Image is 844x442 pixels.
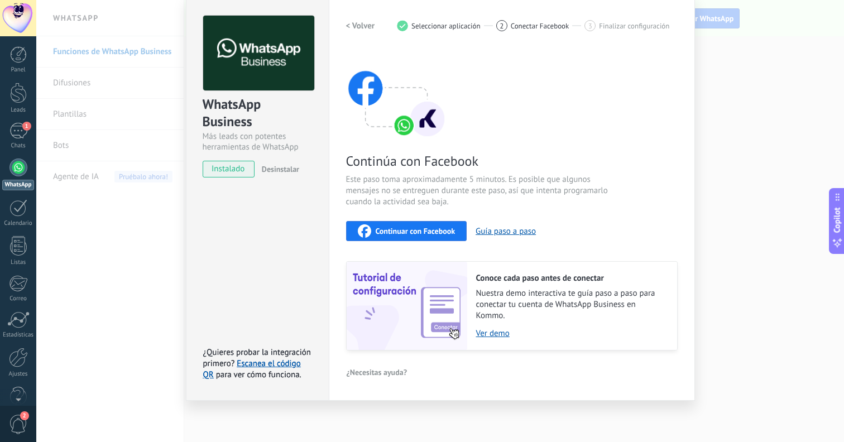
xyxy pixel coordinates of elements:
[2,371,35,378] div: Ajustes
[346,16,375,36] button: < Volver
[500,21,503,31] span: 2
[216,369,301,380] span: para ver cómo funciona.
[347,368,407,376] span: ¿Necesitas ayuda?
[832,208,843,233] span: Copilot
[346,364,408,381] button: ¿Necesitas ayuda?
[476,328,666,339] a: Ver demo
[346,174,612,208] span: Este paso toma aproximadamente 5 minutos. Es posible que algunos mensajes no se entreguen durante...
[2,331,35,339] div: Estadísticas
[599,22,669,30] span: Finalizar configuración
[203,358,301,380] a: Escanea el código QR
[476,273,666,284] h2: Conoce cada paso antes de conectar
[262,164,299,174] span: Desinstalar
[2,259,35,266] div: Listas
[411,22,481,30] span: Seleccionar aplicación
[203,131,313,152] div: Más leads con potentes herramientas de WhatsApp
[376,227,455,235] span: Continuar con Facebook
[346,221,467,241] button: Continuar con Facebook
[476,226,536,237] button: Guía paso a paso
[2,66,35,74] div: Panel
[203,161,254,177] span: instalado
[203,16,314,91] img: logo_main.png
[511,22,569,30] span: Conectar Facebook
[257,161,299,177] button: Desinstalar
[203,95,313,131] div: WhatsApp Business
[346,49,447,138] img: connect with facebook
[2,107,35,114] div: Leads
[346,21,375,31] h2: < Volver
[476,288,666,321] span: Nuestra demo interactiva te guía paso a paso para conectar tu cuenta de WhatsApp Business en Kommo.
[588,21,592,31] span: 3
[2,142,35,150] div: Chats
[2,220,35,227] div: Calendario
[203,347,311,369] span: ¿Quieres probar la integración primero?
[346,152,612,170] span: Continúa con Facebook
[22,122,31,131] span: 1
[20,411,29,420] span: 2
[2,295,35,302] div: Correo
[2,180,34,190] div: WhatsApp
